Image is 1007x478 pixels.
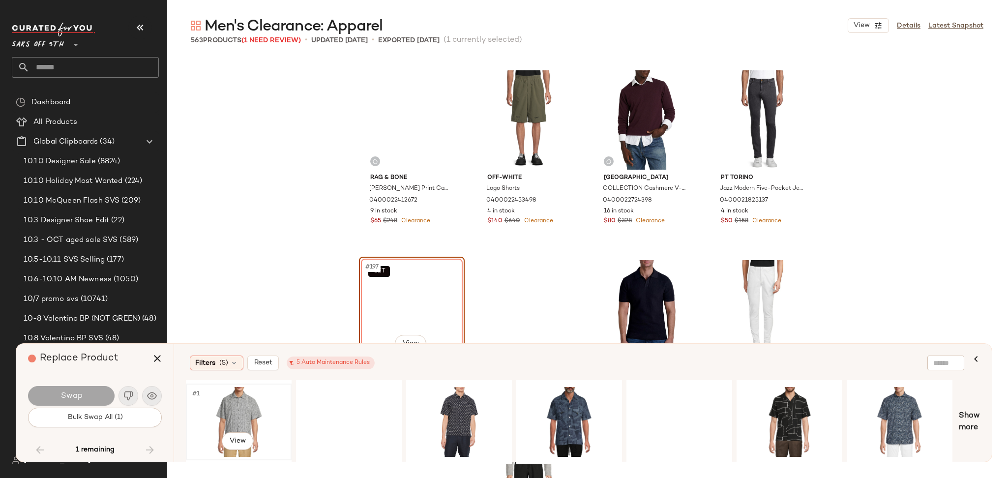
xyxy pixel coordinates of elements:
span: (1 Need Review) [241,37,301,44]
img: 0400024796568 [630,387,729,457]
img: 0400022810568_INDIGOPHOTO [520,387,619,457]
a: Details [897,21,920,31]
span: 10.6-10.10 AM Newness [24,274,112,285]
img: svg%3e [372,158,378,164]
span: $158 [735,217,748,226]
span: 16 in stock [604,207,634,216]
span: View [853,22,870,30]
span: 0400021825137 [720,196,768,205]
button: View [848,18,889,33]
span: 1 remaining [76,446,115,454]
span: $65 [370,217,381,226]
button: View [395,335,426,353]
button: View [222,432,253,450]
span: $140 [487,217,503,226]
span: Men's Clearance: Apparel [205,17,383,36]
span: (8824) [96,156,120,167]
img: cfy_white_logo.C9jOOHJF.svg [12,23,95,36]
span: (48) [140,313,156,325]
span: Clearance [634,218,665,224]
span: rag & bone [370,174,453,182]
span: Saks OFF 5TH [12,33,64,51]
a: Latest Snapshot [928,21,983,31]
span: Global Clipboards [33,136,98,148]
span: (1 currently selected) [444,34,522,46]
span: Bulk Swap All (1) [67,414,122,421]
p: updated [DATE] [311,35,368,46]
span: (224) [123,176,143,187]
span: $50 [721,217,733,226]
span: 4 in stock [487,207,515,216]
span: $248 [383,217,397,226]
img: svg%3e [12,456,20,464]
p: Exported [DATE] [378,35,440,46]
span: 10.10 Designer Sale [24,156,96,167]
span: COLLECTION Cashmere V-Neck Sweater [603,184,686,193]
span: [GEOGRAPHIC_DATA] [604,174,687,182]
span: (1050) [112,274,138,285]
span: PT Torino [721,174,804,182]
span: $80 [604,217,616,226]
img: svg%3e [191,21,201,30]
span: 10/7 promo svs [24,294,79,305]
span: 10.5-10.11 SVS Selling [24,254,105,266]
span: $328 [618,217,632,226]
img: svg%3e [16,97,26,107]
button: Bulk Swap All (1) [28,408,162,427]
span: (589) [118,235,138,246]
img: 0400022724398_EGGPLANT [596,70,695,170]
span: 10.10 Holiday Most Wanted [24,176,123,187]
img: 0400021825137 [713,70,812,170]
span: Clearance [750,218,781,224]
span: View [402,340,418,348]
span: Off-White [487,174,570,182]
span: 4 in stock [721,207,748,216]
span: 563 [191,37,203,44]
span: 10.10 McQueen Flash SVS [24,195,119,207]
span: All Products [33,117,77,128]
span: 10.8 Valentino BP SVS [24,333,103,344]
img: 0400019950173 [410,387,508,457]
span: 0400022412672 [369,196,417,205]
span: 10-8 Valentino BP (NOT GREEN) [24,313,140,325]
button: Reset [247,356,279,370]
img: 0400022584553_BLACK [740,387,839,457]
span: Show more [959,410,980,434]
img: 0400022584585_NAVY [850,387,949,457]
span: 0400022453498 [486,196,536,205]
span: (5) [219,358,228,368]
span: • [305,34,307,46]
span: Reset [254,359,272,367]
span: #1 [191,389,202,399]
span: View [229,437,245,445]
img: 0400022718336_BLACK [596,260,695,359]
img: 0400022453498_GREEN [479,70,578,170]
span: (48) [103,333,119,344]
span: #197 [364,262,381,272]
span: Replace Product [40,353,118,363]
span: Jazz Modern Five-Pocket Jeans [720,184,803,193]
div: Products [191,35,301,46]
span: Clearance [522,218,553,224]
span: Clearance [399,218,430,224]
span: Dashboard [31,97,70,108]
span: • [372,34,374,46]
span: $640 [504,217,520,226]
span: 0400022724398 [603,196,652,205]
span: 10.3 - OCT aged sale SVS [24,235,118,246]
span: Filters [195,358,215,368]
span: [PERSON_NAME] Print Camp Shirt [369,184,452,193]
span: (34) [98,136,115,148]
img: 0400022436391_WHITE [713,260,812,359]
span: (177) [105,254,124,266]
div: 5 Auto Maintenance Rules [292,358,370,367]
span: (10741) [79,294,108,305]
span: (209) [119,195,141,207]
span: Logo Shorts [486,184,520,193]
span: (22) [109,215,124,226]
img: svg%3e [606,158,612,164]
img: 0400024202341_SUMMERGREY [189,387,288,457]
span: 9 in stock [370,207,397,216]
span: 10.3 Designer Shoe Edit [24,215,109,226]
